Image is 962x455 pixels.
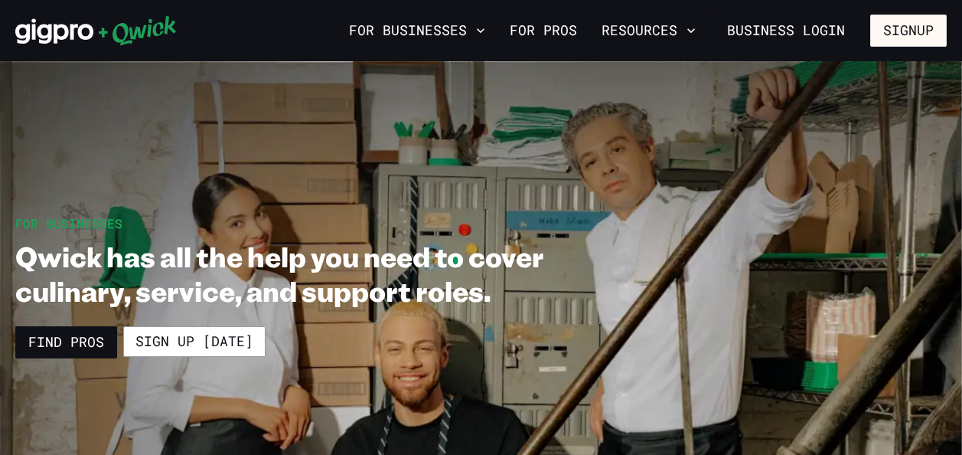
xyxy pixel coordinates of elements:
button: For Businesses [343,18,491,44]
a: Find Pros [15,326,117,358]
button: Signup [870,15,947,47]
span: For Businesses [15,215,122,231]
a: For Pros [504,18,583,44]
button: Resources [595,18,702,44]
a: Business Login [714,15,858,47]
a: Sign up [DATE] [123,326,266,357]
h1: Qwick has all the help you need to cover culinary, service, and support roles. [15,239,574,308]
